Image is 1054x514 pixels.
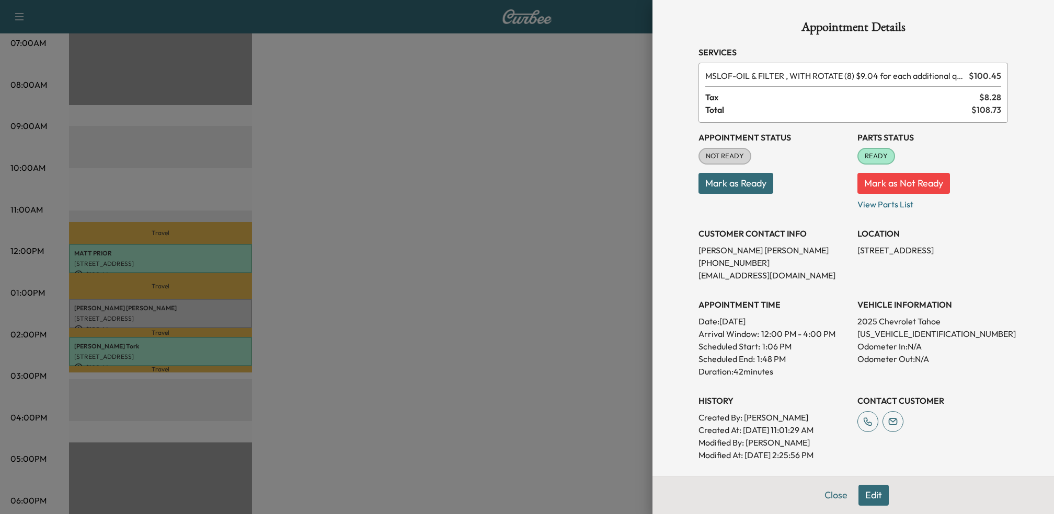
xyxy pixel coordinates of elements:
p: [STREET_ADDRESS] [857,244,1008,256]
h3: APPOINTMENT TIME [698,298,849,311]
p: 1:48 PM [757,353,786,365]
p: Odometer In: N/A [857,340,1008,353]
span: NOT READY [700,151,750,161]
button: Edit [858,485,889,506]
h3: History [698,394,849,407]
p: 1:06 PM [762,340,792,353]
button: Mark as Ready [698,173,773,194]
p: Arrival Window: [698,328,849,340]
span: $ 8.28 [979,91,1001,103]
p: Duration: 42 minutes [698,365,849,378]
span: Tax [705,91,979,103]
p: Created At : [DATE] 11:01:29 AM [698,424,849,436]
h1: Appointment Details [698,21,1008,38]
h3: Parts Status [857,131,1008,144]
p: Date: [DATE] [698,315,849,328]
p: 2025 Chevrolet Tahoe [857,315,1008,328]
h3: CONTACT CUSTOMER [857,394,1008,407]
h3: VEHICLE INFORMATION [857,298,1008,311]
span: 12:00 PM - 4:00 PM [761,328,835,340]
button: Close [818,485,854,506]
p: Scheduled End: [698,353,755,365]
h3: Services [698,46,1008,59]
p: Scheduled Start: [698,340,760,353]
span: $ 100.45 [969,69,1001,82]
span: Total [705,103,971,116]
p: [PERSON_NAME] [PERSON_NAME] [698,244,849,256]
button: Mark as Not Ready [857,173,950,194]
p: [EMAIL_ADDRESS][DOMAIN_NAME] [698,269,849,282]
p: View Parts List [857,194,1008,211]
p: [PHONE_NUMBER] [698,256,849,269]
p: Modified At : [DATE] 2:25:56 PM [698,449,849,461]
p: [US_VEHICLE_IDENTIFICATION_NUMBER] [857,328,1008,340]
h3: LOCATION [857,227,1008,240]
span: READY [858,151,894,161]
h3: Appointment Status [698,131,849,144]
p: Created By : [PERSON_NAME] [698,411,849,424]
p: Modified By : [PERSON_NAME] [698,436,849,449]
h3: CUSTOMER CONTACT INFO [698,227,849,240]
p: Odometer Out: N/A [857,353,1008,365]
span: OIL & FILTER , WITH ROTATE (8) $9.04 for each additional quart [705,69,965,82]
span: $ 108.73 [971,103,1001,116]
